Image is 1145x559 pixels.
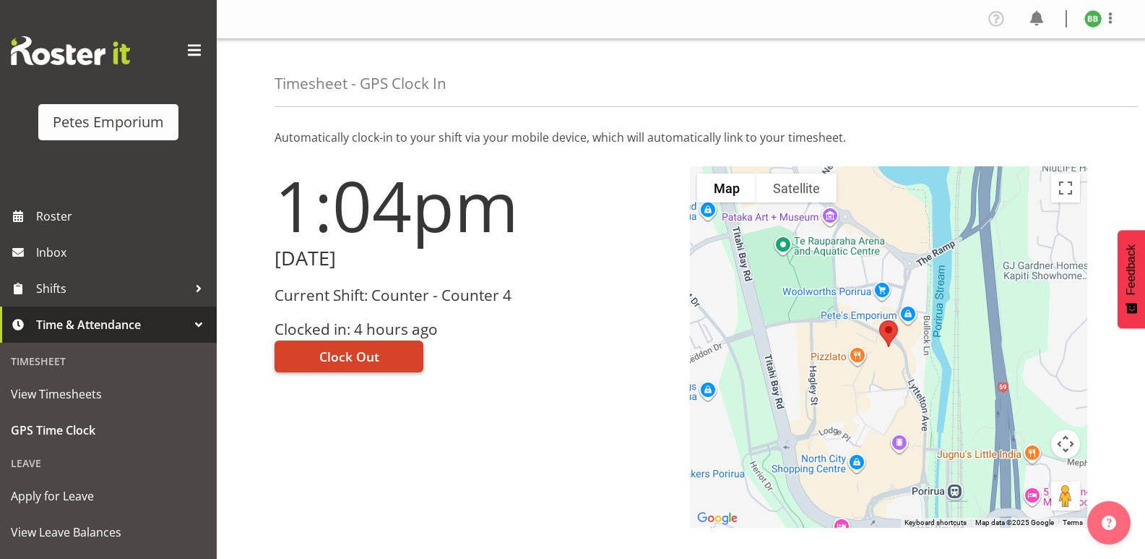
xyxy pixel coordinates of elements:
[4,478,213,514] a: Apply for Leave
[4,376,213,412] a: View Timesheets
[275,166,673,244] h1: 1:04pm
[4,412,213,448] a: GPS Time Clock
[36,278,188,299] span: Shifts
[694,509,741,528] a: Open this area in Google Maps (opens a new window)
[1051,430,1080,458] button: Map camera controls
[4,448,213,478] div: Leave
[275,287,673,304] h3: Current Shift: Counter - Counter 4
[11,521,206,543] span: View Leave Balances
[697,174,756,202] button: Show street map
[11,419,206,441] span: GPS Time Clock
[4,514,213,550] a: View Leave Balances
[694,509,741,528] img: Google
[1125,244,1138,295] span: Feedback
[11,36,130,65] img: Rosterit website logo
[275,321,673,338] h3: Clocked in: 4 hours ago
[53,111,164,133] div: Petes Emporium
[275,247,673,270] h2: [DATE]
[1102,516,1116,530] img: help-xxl-2.png
[1084,10,1102,27] img: beena-bist9974.jpg
[36,205,209,227] span: Roster
[1051,482,1080,511] button: Drag Pegman onto the map to open Street View
[1051,174,1080,202] button: Toggle fullscreen view
[11,383,206,405] span: View Timesheets
[1118,230,1145,328] button: Feedback - Show survey
[275,341,423,372] button: Clock Out
[36,314,188,336] span: Time & Attendance
[756,174,837,202] button: Show satellite imagery
[975,519,1054,526] span: Map data ©2025 Google
[4,346,213,376] div: Timesheet
[275,75,446,92] h4: Timesheet - GPS Clock In
[11,485,206,507] span: Apply for Leave
[36,242,209,263] span: Inbox
[904,518,967,528] button: Keyboard shortcuts
[319,347,379,366] span: Clock Out
[275,129,1087,146] p: Automatically clock-in to your shift via your mobile device, which will automatically link to you...
[1063,519,1083,526] a: Terms (opens in new tab)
